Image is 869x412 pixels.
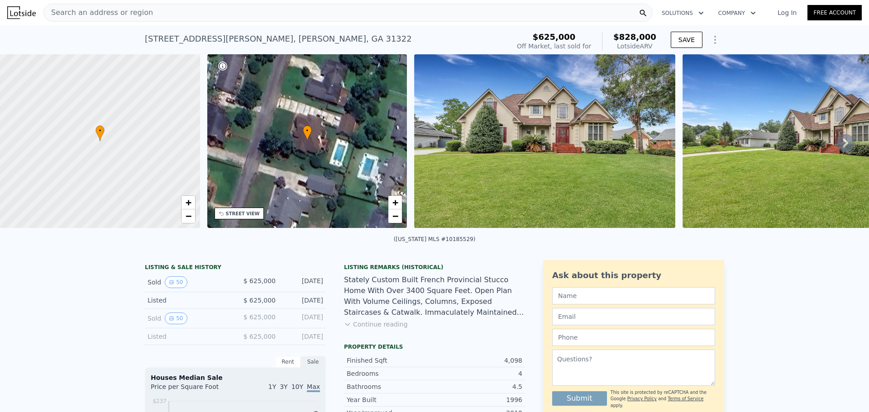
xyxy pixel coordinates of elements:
a: Privacy Policy [627,396,657,401]
button: Submit [552,391,607,406]
div: 4,098 [434,356,522,365]
div: STREET VIEW [226,210,260,217]
div: Rent [275,356,301,368]
div: • [303,125,312,141]
button: View historical data [165,313,187,324]
img: Sale: 10837554 Parcel: 18146132 [414,54,675,228]
tspan: $237 [153,398,167,404]
button: SAVE [671,32,702,48]
div: [DATE] [283,296,323,305]
div: Listing Remarks (Historical) [344,264,525,271]
button: Solutions [654,5,711,21]
div: ([US_STATE] MLS #10185529) [394,236,476,242]
a: Terms of Service [668,396,703,401]
div: 4.5 [434,382,522,391]
a: Zoom out [181,209,195,223]
a: Zoom out [388,209,402,223]
button: Company [711,5,763,21]
div: Bathrooms [347,382,434,391]
div: Year Built [347,395,434,404]
span: + [185,197,191,208]
button: View historical data [165,276,187,288]
a: Log In [767,8,807,17]
span: $ 625,000 [244,333,276,340]
div: 1996 [434,395,522,404]
span: Max [307,383,320,392]
div: Sold [148,313,228,324]
div: Listed [148,296,228,305]
div: Listed [148,332,228,341]
a: Zoom in [388,196,402,209]
span: $625,000 [533,32,576,42]
span: $ 625,000 [244,277,276,284]
span: $ 625,000 [244,313,276,321]
span: • [95,127,105,135]
span: 3Y [280,383,287,390]
div: [DATE] [283,313,323,324]
input: Email [552,308,715,325]
div: This site is protected by reCAPTCHA and the Google and apply. [611,389,715,409]
div: [DATE] [283,276,323,288]
div: Stately Custom Built French Provincial Stucco Home With Over 3400 Square Feet. Open Plan With Vol... [344,275,525,318]
img: Lotside [7,6,36,19]
div: 4 [434,369,522,378]
span: 10Y [291,383,303,390]
input: Phone [552,329,715,346]
a: Free Account [807,5,862,20]
span: 1Y [268,383,276,390]
div: Lotside ARV [613,42,656,51]
button: Show Options [706,31,724,49]
input: Name [552,287,715,304]
a: Zoom in [181,196,195,209]
div: Bedrooms [347,369,434,378]
div: Property details [344,343,525,350]
span: Search an address or region [44,7,153,18]
div: Sold [148,276,228,288]
div: Ask about this property [552,269,715,282]
div: Price per Square Foot [151,382,235,397]
span: • [303,127,312,135]
div: Off Market, last sold for [517,42,591,51]
div: Houses Median Sale [151,373,320,382]
div: LISTING & SALE HISTORY [145,264,326,273]
span: $ 625,000 [244,297,276,304]
div: • [95,125,105,141]
span: + [392,197,398,208]
span: $828,000 [613,32,656,42]
div: [DATE] [283,332,323,341]
div: [STREET_ADDRESS][PERSON_NAME] , [PERSON_NAME] , GA 31322 [145,33,412,45]
div: Sale [301,356,326,368]
span: − [392,210,398,222]
div: Finished Sqft [347,356,434,365]
button: Continue reading [344,320,408,329]
span: − [185,210,191,222]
